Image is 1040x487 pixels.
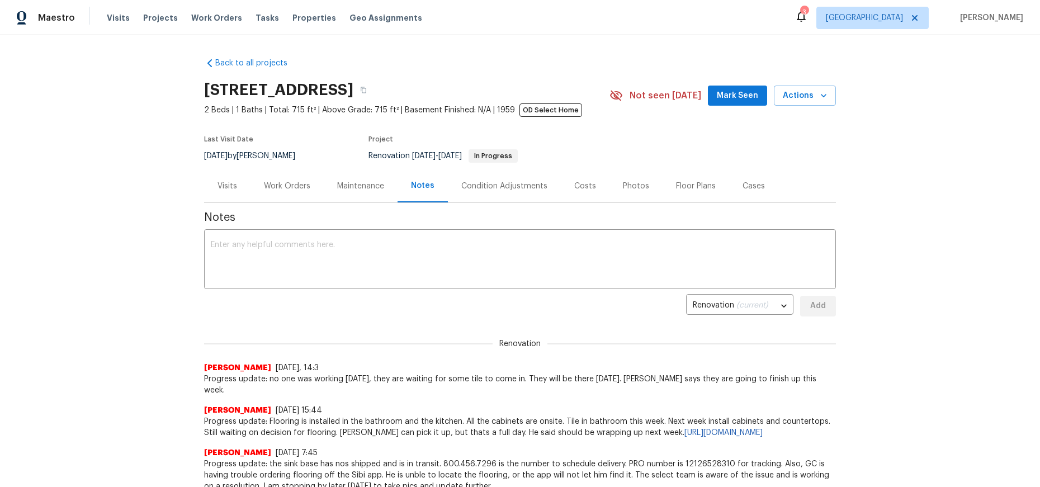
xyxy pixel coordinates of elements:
span: Mark Seen [717,89,758,103]
span: Actions [783,89,827,103]
span: [DATE] [438,152,462,160]
span: In Progress [470,153,517,159]
div: 3 [800,7,808,18]
button: Copy Address [353,80,374,100]
span: [DATE], 14:3 [276,364,319,372]
span: Maestro [38,12,75,23]
div: Notes [411,180,434,191]
span: Projects [143,12,178,23]
div: Maintenance [337,181,384,192]
a: [URL][DOMAIN_NAME] [684,429,763,437]
span: Renovation [493,338,547,349]
span: [PERSON_NAME] [956,12,1023,23]
div: Renovation (current) [686,292,793,320]
span: [DATE] [412,152,436,160]
div: by [PERSON_NAME] [204,149,309,163]
span: Not seen [DATE] [630,90,701,101]
div: Costs [574,181,596,192]
div: Floor Plans [676,181,716,192]
span: [PERSON_NAME] [204,362,271,373]
span: [DATE] 7:45 [276,449,318,457]
div: Condition Adjustments [461,181,547,192]
button: Mark Seen [708,86,767,106]
span: Renovation [368,152,518,160]
span: Project [368,136,393,143]
span: [GEOGRAPHIC_DATA] [826,12,903,23]
span: OD Select Home [519,103,582,117]
span: 2 Beds | 1 Baths | Total: 715 ft² | Above Grade: 715 ft² | Basement Finished: N/A | 1959 [204,105,609,116]
span: [DATE] 15:44 [276,406,322,414]
span: [PERSON_NAME] [204,447,271,458]
div: Photos [623,181,649,192]
span: Work Orders [191,12,242,23]
span: Notes [204,212,836,223]
span: Tasks [256,14,279,22]
span: Properties [292,12,336,23]
div: Work Orders [264,181,310,192]
span: Geo Assignments [349,12,422,23]
span: Progress update: Flooring is installed in the bathroom and the kitchen. All the cabinets are onsi... [204,416,836,438]
span: [DATE] [204,152,228,160]
span: Last Visit Date [204,136,253,143]
span: - [412,152,462,160]
span: Visits [107,12,130,23]
button: Actions [774,86,836,106]
span: (current) [736,301,768,309]
div: Visits [218,181,237,192]
h2: [STREET_ADDRESS] [204,84,353,96]
span: Progress update: no one was working [DATE], they are waiting for some tile to come in. They will ... [204,373,836,396]
div: Cases [743,181,765,192]
a: Back to all projects [204,58,311,69]
span: [PERSON_NAME] [204,405,271,416]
